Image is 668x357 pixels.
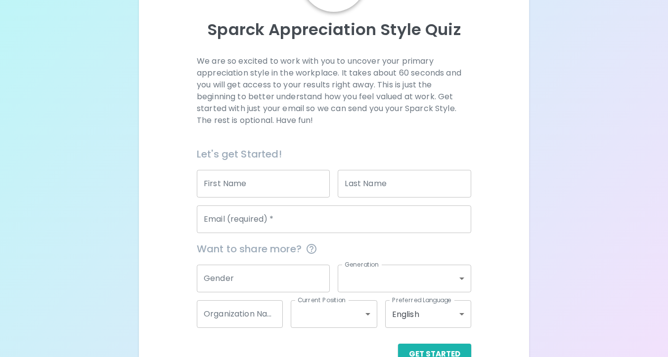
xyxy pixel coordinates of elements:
[197,241,471,257] span: Want to share more?
[298,296,346,304] label: Current Position
[197,146,471,162] h6: Let's get Started!
[392,296,451,304] label: Preferred Language
[385,300,471,328] div: English
[345,260,379,269] label: Generation
[306,243,317,255] svg: This information is completely confidential and only used for aggregated appreciation studies at ...
[151,20,517,40] p: Sparck Appreciation Style Quiz
[197,55,471,126] p: We are so excited to work with you to uncover your primary appreciation style in the workplace. I...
